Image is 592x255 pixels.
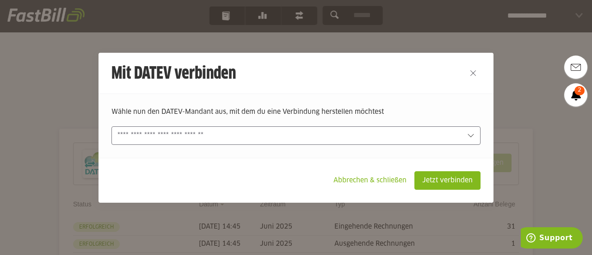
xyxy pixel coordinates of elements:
[521,227,583,250] iframe: Öffnet ein Widget, in dem Sie weitere Informationen finden
[326,171,414,190] sl-button: Abbrechen & schließen
[111,107,480,117] p: Wähle nun den DATEV-Mandant aus, mit dem du eine Verbindung herstellen möchtest
[564,83,587,106] a: 2
[414,171,481,190] sl-button: Jetzt verbinden
[574,86,585,95] span: 2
